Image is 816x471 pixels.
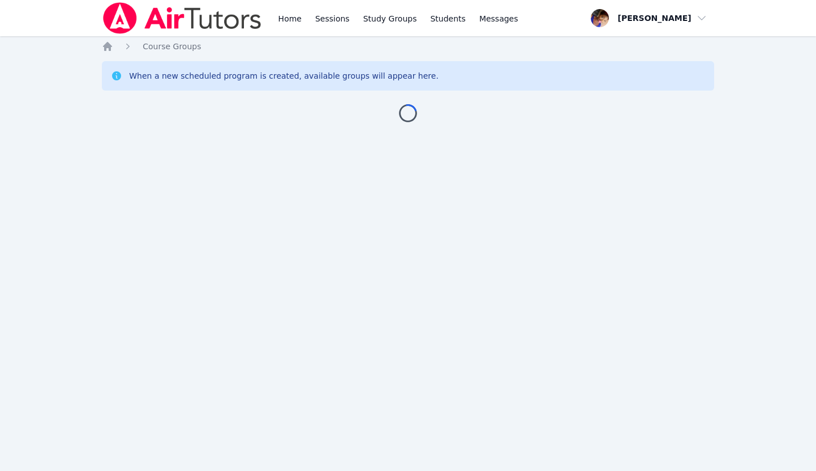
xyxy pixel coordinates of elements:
nav: Breadcrumb [102,41,714,52]
span: Course Groups [143,42,201,51]
span: Messages [479,13,518,24]
img: Air Tutors [102,2,262,34]
div: When a new scheduled program is created, available groups will appear here. [129,70,439,82]
a: Course Groups [143,41,201,52]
